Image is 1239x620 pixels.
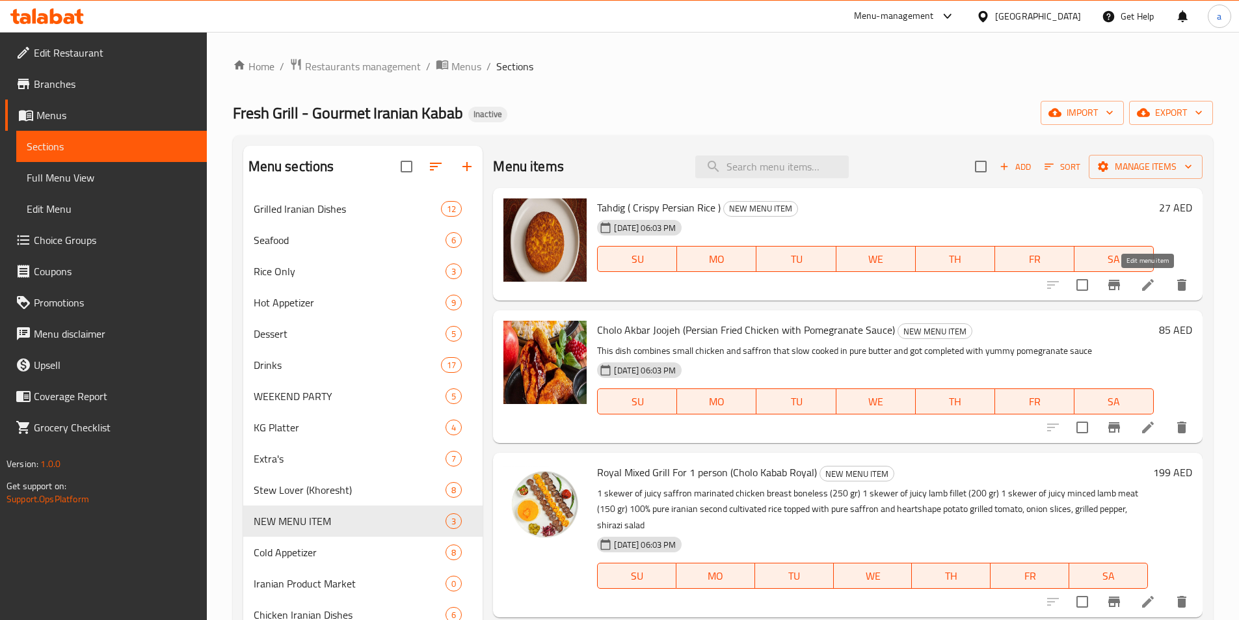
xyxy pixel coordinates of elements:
input: search [695,155,849,178]
span: Royal Mixed Grill For 1 person (Cholo Kabab Royal) [597,463,817,482]
span: 4 [446,422,461,434]
span: Inactive [468,109,507,120]
button: MO [677,388,756,414]
img: Tahdig ( Crispy Persian Rice ) [503,198,587,282]
span: Fresh Grill - Gourmet Iranian Kabab [233,98,463,128]
span: Manage items [1099,159,1192,175]
li: / [426,59,431,74]
span: Full Menu View [27,170,196,185]
div: Rice Only3 [243,256,483,287]
span: 3 [446,515,461,528]
h2: Menu items [493,157,564,176]
span: Coverage Report [34,388,196,404]
span: Select to update [1069,414,1096,441]
span: Drinks [254,357,442,373]
a: Home [233,59,274,74]
a: Edit menu item [1140,594,1156,610]
span: Cold Appetizer [254,545,446,560]
div: NEW MENU ITEM [898,323,972,339]
a: Edit Menu [16,193,207,224]
div: items [441,201,462,217]
a: Sections [16,131,207,162]
span: KG Platter [254,420,446,435]
a: Edit menu item [1140,420,1156,435]
button: SA [1069,563,1148,589]
button: Branch-specific-item [1099,269,1130,301]
h2: Menu sections [248,157,334,176]
div: items [446,232,462,248]
a: Support.OpsPlatform [7,491,89,507]
span: [DATE] 06:03 PM [609,364,681,377]
span: Select section [967,153,994,180]
button: Branch-specific-item [1099,412,1130,443]
span: Cholo Akbar Joojeh (Persian Fried Chicken with Pomegranate Sauce) [597,320,895,340]
span: 17 [442,359,461,371]
span: NEW MENU ITEM [724,201,797,216]
span: 5 [446,328,461,340]
div: WEEKEND PARTY5 [243,381,483,412]
div: Hot Appetizer [254,295,446,310]
span: Select to update [1069,588,1096,615]
span: WEEKEND PARTY [254,388,446,404]
button: FR [995,246,1074,272]
span: Dessert [254,326,446,342]
span: 5 [446,390,461,403]
span: a [1217,9,1221,23]
div: NEW MENU ITEM [819,466,894,481]
span: Seafood [254,232,446,248]
span: Get support on: [7,478,66,494]
button: SU [597,246,677,272]
li: / [486,59,491,74]
span: TH [921,392,990,411]
button: TU [756,246,836,272]
span: TU [762,392,831,411]
span: Add [998,159,1033,174]
button: Manage items [1089,155,1203,179]
span: Rice Only [254,263,446,279]
span: NEW MENU ITEM [898,324,972,339]
div: Extra's7 [243,443,483,474]
span: Sections [27,139,196,154]
a: Menu disclaimer [5,318,207,349]
div: Grilled Iranian Dishes [254,201,442,217]
nav: breadcrumb [233,58,1213,75]
img: Cholo Akbar Joojeh (Persian Fried Chicken with Pomegranate Sauce) [503,321,587,404]
div: items [446,482,462,498]
button: Add [994,157,1036,177]
span: MO [682,392,751,411]
div: items [446,326,462,342]
span: WE [839,567,907,586]
span: [DATE] 06:03 PM [609,539,681,551]
div: items [446,513,462,529]
button: SA [1074,388,1154,414]
span: 7 [446,453,461,465]
a: Restaurants management [289,58,421,75]
span: Extra's [254,451,446,466]
span: Iranian Product Market [254,576,446,591]
span: Edit Menu [27,201,196,217]
a: Branches [5,68,207,100]
button: WE [836,246,916,272]
span: Coupons [34,263,196,279]
span: TU [762,250,831,269]
span: 3 [446,265,461,278]
span: Sort items [1036,157,1089,177]
p: This dish combines small chicken and saffron that slow cooked in pure butter and got completed wi... [597,343,1154,359]
button: TH [916,388,995,414]
div: NEW MENU ITEM [254,513,446,529]
div: items [446,388,462,404]
span: Grocery Checklist [34,420,196,435]
li: / [280,59,284,74]
a: Coverage Report [5,381,207,412]
button: Add section [451,151,483,182]
div: Cold Appetizer8 [243,537,483,568]
button: TU [756,388,836,414]
span: Promotions [34,295,196,310]
span: 0 [446,578,461,590]
div: Stew Lover (Khoresht) [254,482,446,498]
